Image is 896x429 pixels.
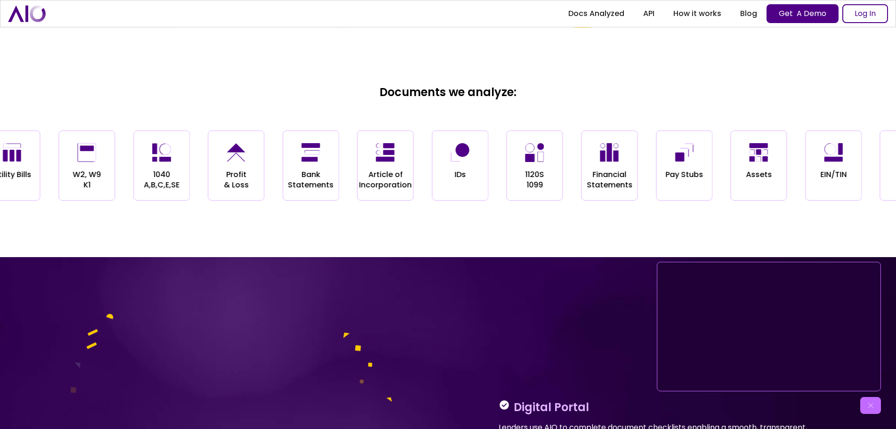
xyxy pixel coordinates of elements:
p: Article of Incorporation [359,170,412,191]
p: Bank Statements [288,170,334,191]
p: 1120S 1099 [525,170,544,191]
p: Assets [746,170,772,180]
p: Profit & Loss [224,170,249,191]
p: Financial Statements [587,170,632,191]
h4: Digital Portal [514,399,589,415]
a: Blog [731,5,767,22]
a: home [8,5,46,22]
p: EIN/TIN [820,170,847,180]
p: 1040 A,B,C,E,SE [144,170,179,191]
p: W2, W9 K1 [73,170,101,191]
p: IDs [454,170,466,180]
a: How it works [664,5,731,22]
a: API [634,5,664,22]
iframe: AIO - powering financial decision making [661,266,877,387]
a: Docs Analyzed [559,5,634,22]
a: Log In [842,4,888,23]
a: Get A Demo [767,4,839,23]
p: Pay Stubs [665,170,703,180]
